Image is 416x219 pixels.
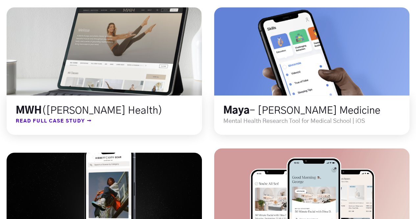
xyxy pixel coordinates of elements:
[16,106,162,116] a: MWH([PERSON_NAME] Health)
[7,117,92,125] a: READ FULL CASE STUDY →
[223,117,409,125] p: Mental Health Research Tool for Medical School | iOS
[250,106,380,116] span: - [PERSON_NAME] Medicine
[214,7,409,135] div: long term stock exchange (ltse)
[7,7,202,135] div: long term stock exchange (ltse)
[42,106,162,116] span: ([PERSON_NAME] Health)
[223,106,380,116] a: Maya- [PERSON_NAME] Medicine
